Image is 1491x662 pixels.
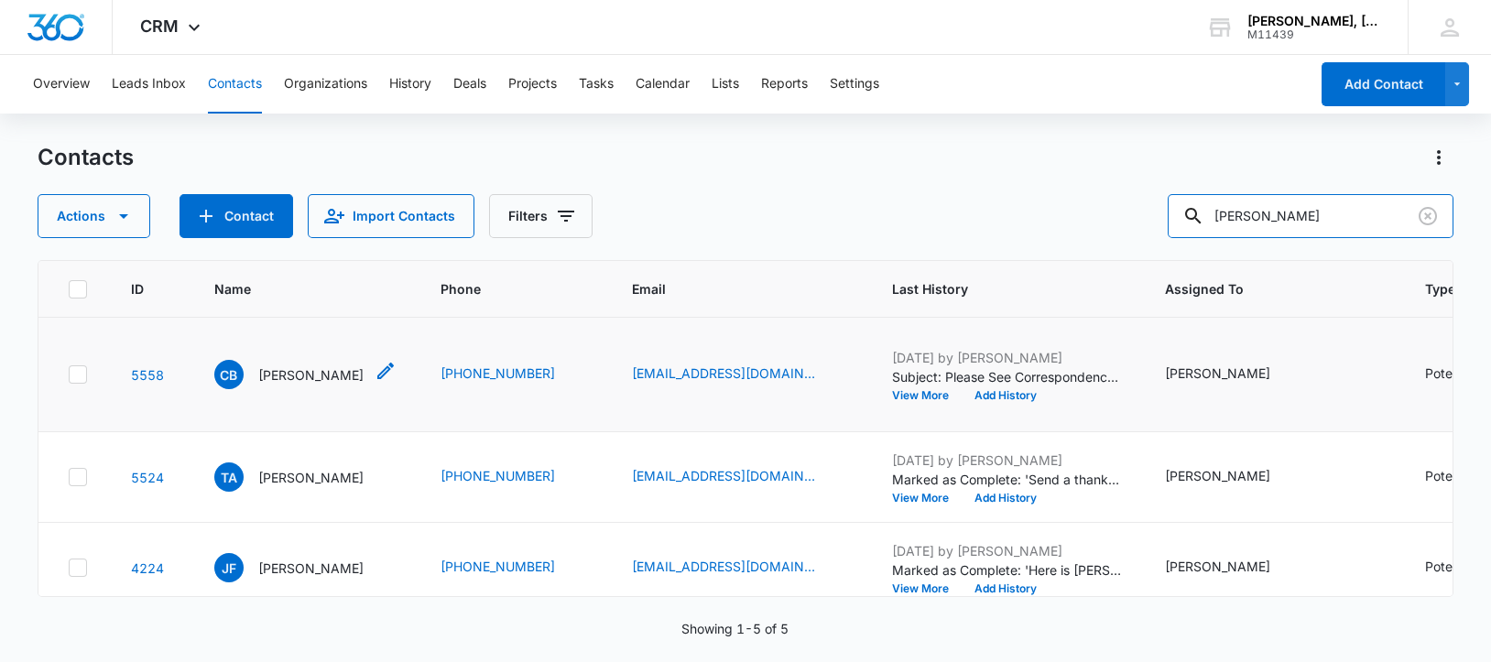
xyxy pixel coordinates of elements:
[962,583,1050,594] button: Add History
[140,16,179,36] span: CRM
[632,364,815,383] a: [EMAIL_ADDRESS][DOMAIN_NAME]
[1247,28,1381,41] div: account id
[830,55,879,114] button: Settings
[214,279,370,298] span: Name
[441,557,555,576] a: [PHONE_NUMBER]
[1165,466,1270,485] div: [PERSON_NAME]
[441,364,588,385] div: Phone - (770) 243-3152 - Select to Edit Field
[892,450,1121,470] p: [DATE] by [PERSON_NAME]
[1165,279,1355,298] span: Assigned To
[892,390,962,401] button: View More
[258,559,364,578] p: [PERSON_NAME]
[1424,143,1453,172] button: Actions
[214,360,397,389] div: Name - Cody Barnes - Select to Edit Field
[258,365,364,385] p: [PERSON_NAME]
[131,279,144,298] span: ID
[214,462,397,492] div: Name - Terrie Ann Flewellen - Select to Edit Field
[681,619,789,638] p: Showing 1-5 of 5
[1165,557,1270,576] div: [PERSON_NAME]
[761,55,808,114] button: Reports
[1168,194,1453,238] input: Search Contacts
[441,364,555,383] a: [PHONE_NUMBER]
[131,560,164,576] a: Navigate to contact details page for James Fleming
[632,466,848,488] div: Email - tamflew@yahoo.com - Select to Edit Field
[636,55,690,114] button: Calendar
[962,493,1050,504] button: Add History
[508,55,557,114] button: Projects
[284,55,367,114] button: Organizations
[214,462,244,492] span: TA
[112,55,186,114] button: Leads Inbox
[38,194,150,238] button: Actions
[892,279,1094,298] span: Last History
[892,560,1121,580] p: Marked as Complete: 'Here is [PERSON_NAME] CRM: I will send a thank you letter to [PERSON_NAME]' ...
[441,466,588,488] div: Phone - 423-364-1106 - Select to Edit Field
[33,55,90,114] button: Overview
[38,144,134,171] h1: Contacts
[892,348,1121,367] p: [DATE] by [PERSON_NAME]
[214,553,397,582] div: Name - James Fleming - Select to Edit Field
[389,55,431,114] button: History
[632,279,822,298] span: Email
[214,360,244,389] span: CB
[632,557,848,579] div: Email - flemingjamesk@gmail.com - Select to Edit Field
[308,194,474,238] button: Import Contacts
[962,390,1050,401] button: Add History
[1413,201,1442,231] button: Clear
[632,364,848,385] div: Email - cmexrayu@gmail.com - Select to Edit Field
[1165,364,1303,385] div: Assigned To - Barry Abbott - Select to Edit Field
[579,55,614,114] button: Tasks
[1165,557,1303,579] div: Assigned To - Barry Abbott - Select to Edit Field
[632,466,815,485] a: [EMAIL_ADDRESS][DOMAIN_NAME]
[131,470,164,485] a: Navigate to contact details page for Terrie Ann Flewellen
[180,194,293,238] button: Add Contact
[441,279,561,298] span: Phone
[441,466,555,485] a: [PHONE_NUMBER]
[892,583,962,594] button: View More
[214,553,244,582] span: JF
[441,557,588,579] div: Phone - 615-944-9328 - Select to Edit Field
[1165,466,1303,488] div: Assigned To - Barry Abbott - Select to Edit Field
[892,470,1121,489] p: Marked as Complete: 'Send a thank you letter to [PERSON_NAME] [PERSON_NAME] at [PERSON_NAME]' ([D...
[712,55,739,114] button: Lists
[1247,14,1381,28] div: account name
[258,468,364,487] p: [PERSON_NAME]
[892,493,962,504] button: View More
[632,557,815,576] a: [EMAIL_ADDRESS][DOMAIN_NAME]
[892,541,1121,560] p: [DATE] by [PERSON_NAME]
[1322,62,1445,106] button: Add Contact
[208,55,262,114] button: Contacts
[489,194,593,238] button: Filters
[131,367,164,383] a: Navigate to contact details page for Cody Barnes
[892,367,1121,386] p: Subject: Please See Correspondence from [PERSON_NAME] | [PERSON_NAME], [PERSON_NAME] & [PERSON_NA...
[453,55,486,114] button: Deals
[1165,364,1270,383] div: [PERSON_NAME]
